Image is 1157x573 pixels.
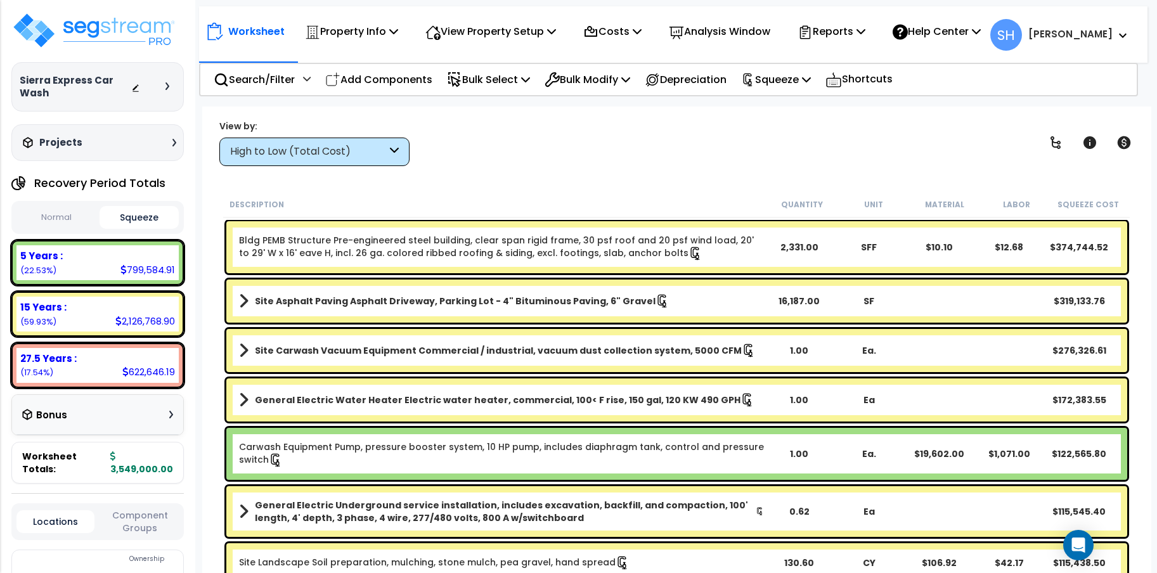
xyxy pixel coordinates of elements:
div: 622,646.19 [122,365,175,378]
div: 1.00 [764,447,834,460]
div: $319,133.76 [1044,295,1114,307]
b: 3,549,000.00 [110,450,173,475]
p: Property Info [305,23,398,40]
p: Depreciation [645,71,727,88]
div: $12.68 [974,241,1044,254]
div: $276,326.61 [1044,344,1114,357]
button: Component Groups [101,508,179,535]
small: Material [925,200,964,210]
h4: Recovery Period Totals [34,177,165,190]
a: Assembly Title [239,292,764,310]
a: Individual Item [239,556,630,570]
div: $42.17 [974,557,1044,569]
h3: Sierra Express Car Wash [20,74,131,100]
b: 15 Years : [20,300,67,314]
a: Assembly Title [239,342,764,359]
div: Add Components [318,65,439,94]
div: $106.92 [904,557,974,569]
small: 59.925863623555934% [20,316,56,327]
div: $1,071.00 [974,447,1044,460]
small: Quantity [780,200,822,210]
div: 16,187.00 [764,295,834,307]
a: Assembly Title [239,499,764,524]
small: Labor [1002,200,1030,210]
p: Shortcuts [825,70,893,89]
div: $10.10 [904,241,974,254]
small: Squeeze Cost [1057,200,1118,210]
div: View by: [219,120,410,132]
p: Worksheet [228,23,285,40]
small: Unit [863,200,882,210]
div: 2,126,768.90 [115,314,175,328]
a: Individual Item [239,441,764,467]
div: 1.00 [764,344,834,357]
div: Ea. [834,344,903,357]
div: Ea [834,505,903,518]
p: Search/Filter [214,71,295,88]
p: Squeeze [741,71,811,88]
div: Ea. [834,447,903,460]
div: $115,545.40 [1044,505,1114,518]
div: Ea [834,394,903,406]
button: Squeeze [100,206,179,229]
div: Ownership [37,551,183,567]
div: 1.00 [764,394,834,406]
button: Normal [16,207,96,229]
div: $172,383.55 [1044,394,1114,406]
b: 5 Years : [20,249,63,262]
h3: Projects [39,136,82,149]
div: 2,331.00 [764,241,834,254]
p: Costs [583,23,642,40]
div: 0.62 [764,505,834,518]
b: General Electric Underground service installation, includes excavation, backfill, and compaction,... [255,499,756,524]
div: $19,602.00 [904,447,974,460]
div: Open Intercom Messenger [1063,530,1094,560]
div: SF [834,295,903,307]
div: 130.60 [764,557,834,569]
p: View Property Setup [425,23,556,40]
div: Depreciation [638,65,734,94]
div: SFF [834,241,903,254]
div: 799,584.91 [120,263,175,276]
p: Bulk Select [447,71,530,88]
small: 22.529865032403492% [20,265,56,276]
b: 27.5 Years : [20,352,77,365]
p: Add Components [325,71,432,88]
b: [PERSON_NAME] [1028,27,1113,41]
button: Locations [16,510,94,533]
b: Site Carwash Vacuum Equipment Commercial / industrial, vacuum dust collection system, 5000 CFM [255,344,742,357]
b: Site Asphalt Paving Asphalt Driveway, Parking Lot - 4" Bituminous Paving, 6" Gravel [255,295,656,307]
p: Analysis Window [669,23,770,40]
small: 17.544271344040574% [20,367,53,378]
h3: Bonus [36,410,67,421]
div: $374,744.52 [1044,241,1114,254]
p: Help Center [893,23,981,40]
small: Description [229,200,284,210]
div: $115,438.50 [1044,557,1114,569]
a: Individual Item [239,234,764,261]
span: Worksheet Totals: [22,450,105,475]
p: Reports [798,23,865,40]
div: $122,565.80 [1044,447,1114,460]
div: CY [834,557,903,569]
p: Bulk Modify [545,71,630,88]
b: General Electric Water Heater Electric water heater, commercial, 100< F rise, 150 gal, 120 KW 490... [255,394,740,406]
img: logo_pro_r.png [11,11,176,49]
div: High to Low (Total Cost) [230,145,387,159]
a: Assembly Title [239,391,764,409]
span: SH [990,19,1022,51]
div: Shortcuts [818,64,900,95]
